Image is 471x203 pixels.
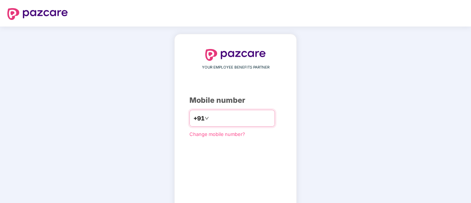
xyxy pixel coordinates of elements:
img: logo [7,8,68,20]
a: Change mobile number? [189,131,245,137]
span: YOUR EMPLOYEE BENEFITS PARTNER [202,64,269,70]
span: +91 [193,114,205,123]
div: Mobile number [189,95,282,106]
img: logo [205,49,266,61]
span: down [205,116,209,120]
